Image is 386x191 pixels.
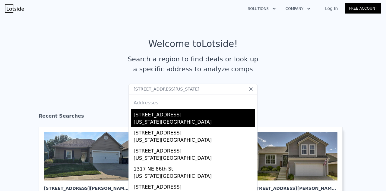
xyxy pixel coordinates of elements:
[134,137,255,145] div: [US_STATE][GEOGRAPHIC_DATA]
[131,94,255,109] div: Addresses
[134,173,255,181] div: [US_STATE][GEOGRAPHIC_DATA]
[125,54,261,74] div: Search a region to find deals or look up a specific address to analyze comps
[5,4,24,13] img: Lotside
[281,3,315,14] button: Company
[134,155,255,163] div: [US_STATE][GEOGRAPHIC_DATA]
[134,163,255,173] div: 1317 NE 86th St
[134,109,255,119] div: [STREET_ADDRESS]
[243,3,281,14] button: Solutions
[134,119,255,127] div: [US_STATE][GEOGRAPHIC_DATA]
[345,3,381,14] a: Free Account
[148,39,238,49] div: Welcome to Lotside !
[39,108,347,127] div: Recent Searches
[134,145,255,155] div: [STREET_ADDRESS]
[134,181,255,191] div: [STREET_ADDRESS]
[134,127,255,137] div: [STREET_ADDRESS]
[128,84,258,94] input: Search an address or region...
[318,5,345,11] a: Log In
